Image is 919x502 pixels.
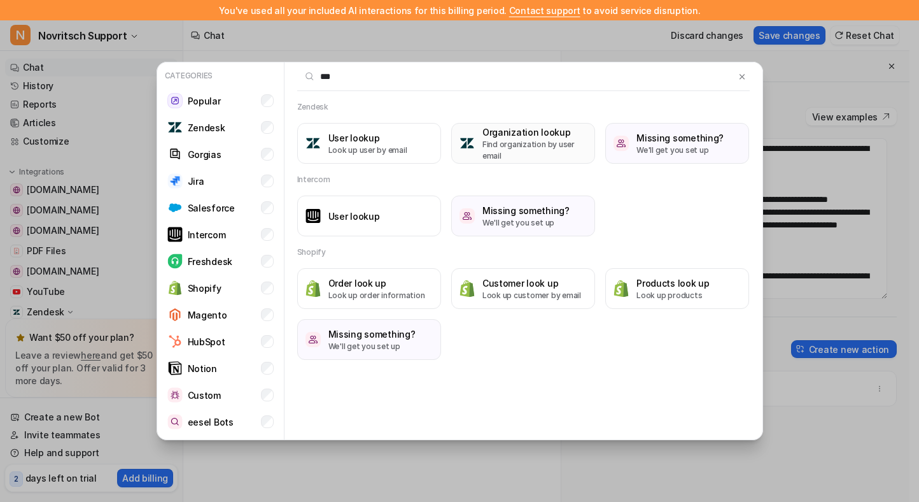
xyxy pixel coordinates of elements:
[328,341,416,352] p: We'll get you set up
[188,148,221,161] p: Gorgias
[328,210,380,223] h3: User lookup
[305,280,321,297] img: Order look up
[482,125,587,139] h3: Organization lookup
[305,332,321,347] img: /missing-something
[162,68,279,84] p: Categories
[188,362,217,375] p: Notion
[188,282,221,295] p: Shopify
[459,208,475,224] img: /missing-something
[188,175,204,188] p: Jira
[459,136,475,151] img: Organization lookup
[188,255,232,268] p: Freshdesk
[188,389,221,402] p: Custom
[451,196,595,236] button: /missing-somethingMissing something?We'll get you set up
[482,139,587,162] p: Find organization by user email
[482,276,581,290] h3: Customer look up
[188,201,235,215] p: Salesforce
[328,131,407,145] h3: User lookup
[482,217,570,229] p: We'll get you set up
[451,268,595,309] button: Customer look upCustomer look upLook up customer by email
[482,204,570,217] h3: Missing something?
[451,123,595,164] button: Organization lookupOrganization lookupFind organization by user email
[614,280,629,297] img: Products look up
[297,174,330,185] h2: Intercom
[297,196,441,236] button: User lookupUser lookup
[297,101,328,113] h2: Zendesk
[328,145,407,156] p: Look up user by email
[459,280,475,297] img: Customer look up
[328,327,416,341] h3: Missing something?
[297,319,441,360] button: /missing-somethingMissing something?We'll get you set up
[328,276,425,290] h3: Order look up
[188,335,225,348] p: HubSpot
[636,131,724,145] h3: Missing something?
[188,121,225,134] p: Zendesk
[605,268,749,309] button: Products look upProducts look upLook up products
[188,308,227,322] p: Magento
[188,94,221,108] p: Popular
[297,268,441,309] button: Order look upOrder look upLook up order information
[188,228,226,241] p: Intercom
[614,136,629,151] img: /missing-something
[297,247,326,258] h2: Shopify
[605,123,749,164] button: /missing-somethingMissing something?We'll get you set up
[297,123,441,164] button: User lookupUser lookupLook up user by email
[305,136,321,151] img: User lookup
[636,276,710,290] h3: Products look up
[636,145,724,156] p: We'll get you set up
[482,290,581,301] p: Look up customer by email
[305,209,321,224] img: User lookup
[328,290,425,301] p: Look up order information
[188,415,234,429] p: eesel Bots
[636,290,710,301] p: Look up products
